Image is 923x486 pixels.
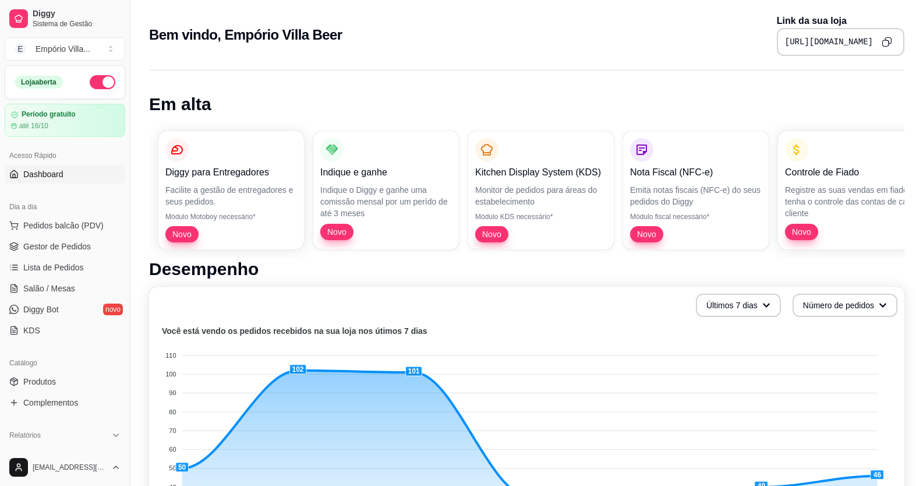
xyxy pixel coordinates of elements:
span: Relatórios de vendas [23,448,100,460]
span: Produtos [23,376,56,388]
button: Indique e ganheIndique o Diggy e ganhe uma comissão mensal por um perído de até 3 mesesNovo [313,131,459,249]
button: [EMAIL_ADDRESS][DOMAIN_NAME] [5,453,125,481]
span: [EMAIL_ADDRESS][DOMAIN_NAME] [33,463,107,472]
button: Número de pedidos [793,294,897,317]
span: KDS [23,325,40,336]
div: Empório Villa ... [36,43,90,55]
span: E [15,43,26,55]
span: Diggy Bot [23,304,59,315]
button: Copy to clipboard [878,33,896,51]
a: Gestor de Pedidos [5,237,125,256]
span: Lista de Pedidos [23,262,84,273]
button: Select a team [5,37,125,61]
h2: Bem vindo, Empório Villa Beer [149,26,342,44]
a: KDS [5,321,125,340]
div: Dia a dia [5,198,125,216]
p: Monitor de pedidos para áreas do estabelecimento [475,184,607,207]
span: Complementos [23,397,78,408]
span: Gestor de Pedidos [23,241,91,252]
button: Alterar Status [90,75,115,89]
p: Kitchen Display System (KDS) [475,165,607,179]
p: Módulo fiscal necessário* [630,212,762,221]
span: Pedidos balcão (PDV) [23,220,104,231]
span: Novo [787,226,816,238]
span: Novo [168,228,196,240]
tspan: 90 [169,389,176,396]
p: Emita notas fiscais (NFC-e) do seus pedidos do Diggy [630,184,762,207]
p: Diggy para Entregadores [165,165,297,179]
span: Salão / Mesas [23,283,75,294]
button: Nota Fiscal (NFC-e)Emita notas fiscais (NFC-e) do seus pedidos do DiggyMódulo fiscal necessário*Novo [623,131,769,249]
span: Diggy [33,9,121,19]
tspan: 80 [169,408,176,415]
article: Período gratuito [22,110,76,119]
span: Novo [632,228,661,240]
article: até 16/10 [19,121,48,131]
span: Dashboard [23,168,63,180]
h1: Em alta [149,94,904,115]
button: Diggy para EntregadoresFacilite a gestão de entregadores e seus pedidos.Módulo Motoboy necessário... [158,131,304,249]
p: Controle de Fiado [785,165,917,179]
text: Você está vendo os pedidos recebidos na sua loja nos útimos 7 dias [162,326,427,336]
a: Lista de Pedidos [5,258,125,277]
a: Dashboard [5,165,125,184]
tspan: 110 [165,352,176,359]
span: Novo [323,226,351,238]
button: Kitchen Display System (KDS)Monitor de pedidos para áreas do estabelecimentoMódulo KDS necessário... [468,131,614,249]
tspan: 100 [165,371,176,378]
pre: [URL][DOMAIN_NAME] [785,36,873,48]
a: DiggySistema de Gestão [5,5,125,33]
span: Sistema de Gestão [33,19,121,29]
p: Registre as suas vendas em fiado e tenha o controle das contas de cada cliente [785,184,917,219]
a: Complementos [5,393,125,412]
a: Salão / Mesas [5,279,125,298]
p: Facilite a gestão de entregadores e seus pedidos. [165,184,297,207]
h1: Desempenho [149,259,904,280]
button: Últimos 7 dias [696,294,781,317]
p: Indique o Diggy e ganhe uma comissão mensal por um perído de até 3 meses [320,184,452,219]
button: Pedidos balcão (PDV) [5,216,125,235]
span: Novo [478,228,506,240]
div: Acesso Rápido [5,146,125,165]
a: Produtos [5,372,125,391]
tspan: 50 [169,464,176,471]
span: Relatórios [9,431,41,440]
div: Loja aberta [15,76,63,89]
p: Nota Fiscal (NFC-e) [630,165,762,179]
tspan: 60 [169,446,176,453]
p: Link da sua loja [777,14,904,28]
p: Módulo Motoboy necessário* [165,212,297,221]
tspan: 70 [169,427,176,434]
p: Indique e ganhe [320,165,452,179]
div: Catálogo [5,354,125,372]
p: Módulo KDS necessário* [475,212,607,221]
a: Período gratuitoaté 16/10 [5,104,125,137]
a: Diggy Botnovo [5,300,125,319]
a: Relatórios de vendas [5,445,125,463]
